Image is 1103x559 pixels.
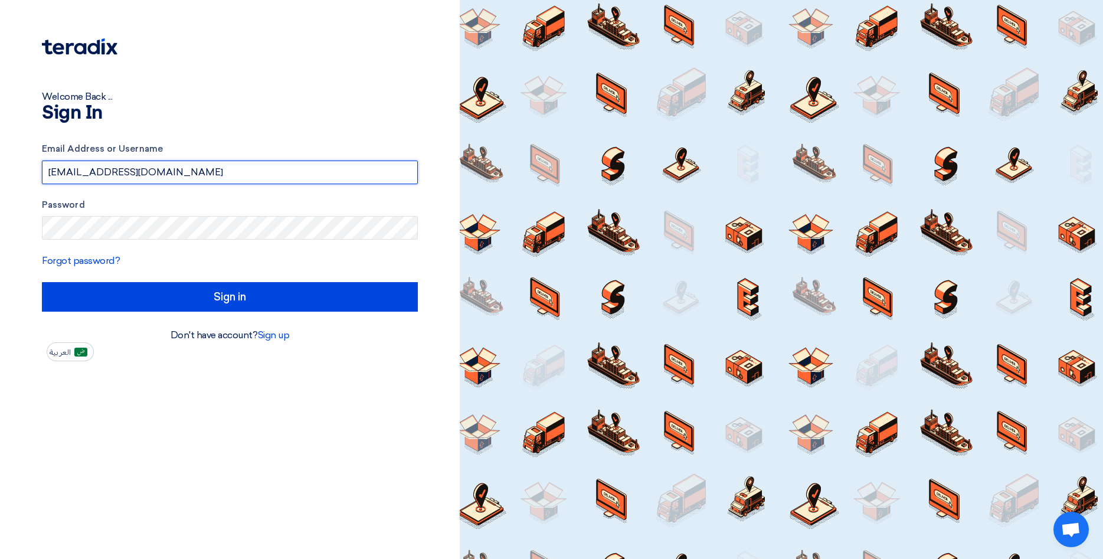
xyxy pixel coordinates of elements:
div: Welcome Back ... [42,90,418,104]
label: Email Address or Username [42,142,418,156]
input: Enter your business email or username [42,161,418,184]
a: Sign up [258,329,290,341]
label: Password [42,198,418,212]
a: Open chat [1053,512,1089,547]
span: العربية [50,348,71,357]
h1: Sign In [42,104,418,123]
img: ar-AR.png [74,348,87,357]
div: Don't have account? [42,328,418,342]
input: Sign in [42,282,418,312]
a: Forgot password? [42,255,120,266]
img: Teradix logo [42,38,117,55]
button: العربية [47,342,94,361]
